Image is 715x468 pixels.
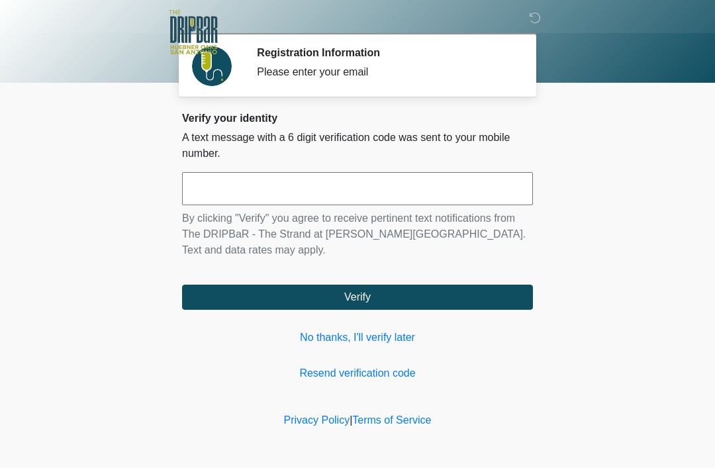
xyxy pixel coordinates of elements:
p: By clicking "Verify" you agree to receive pertinent text notifications from The DRIPBaR - The Str... [182,211,533,258]
a: Privacy Policy [284,414,350,426]
h2: Verify your identity [182,112,533,124]
a: Terms of Service [352,414,431,426]
img: The DRIPBaR - The Strand at Huebner Oaks Logo [169,10,218,54]
button: Verify [182,285,533,310]
img: Agent Avatar [192,46,232,86]
div: Please enter your email [257,64,513,80]
a: | [350,414,352,426]
p: A text message with a 6 digit verification code was sent to your mobile number. [182,130,533,162]
a: Resend verification code [182,365,533,381]
a: No thanks, I'll verify later [182,330,533,346]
